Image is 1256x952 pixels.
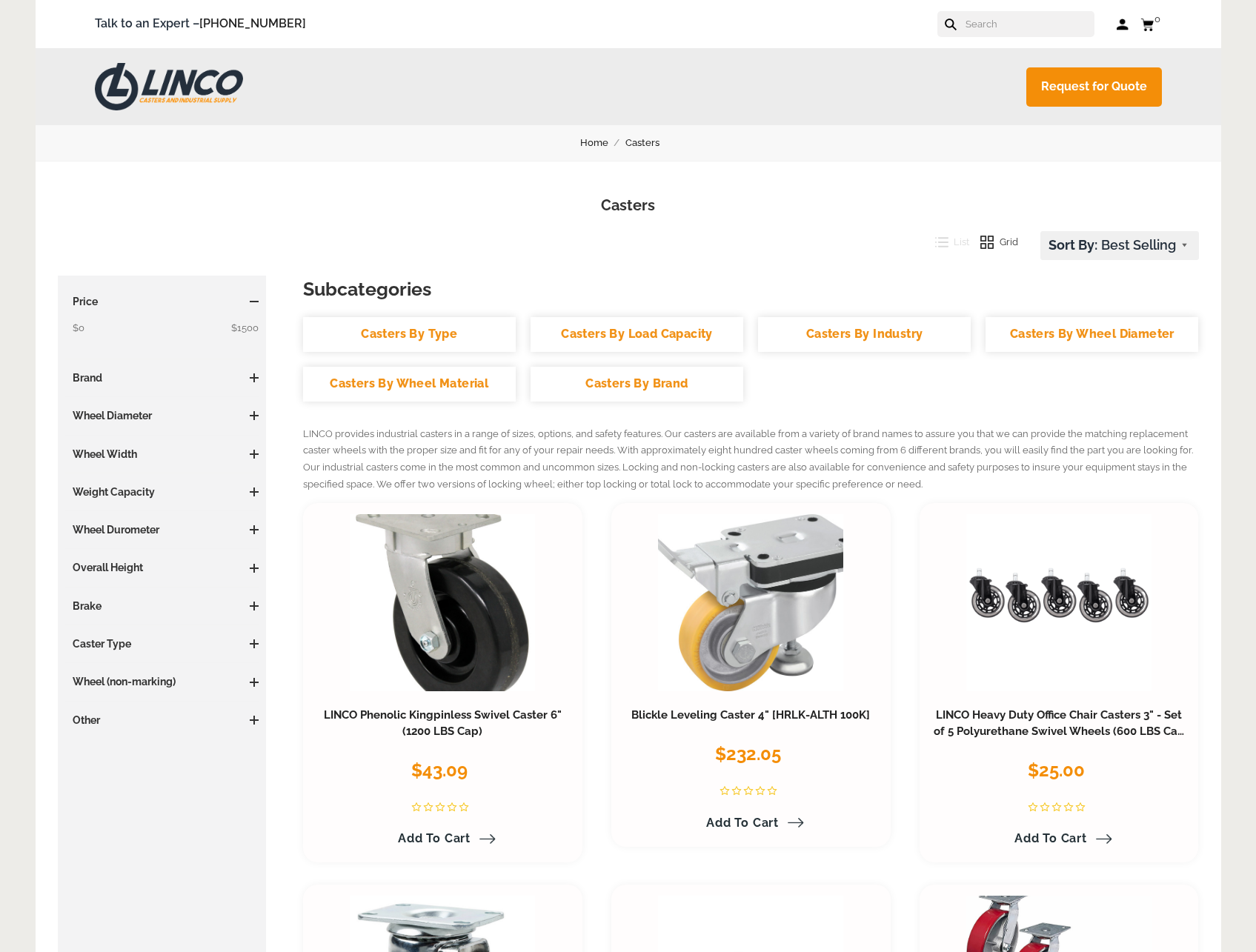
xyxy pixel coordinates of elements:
[934,708,1185,754] a: LINCO Heavy Duty Office Chair Casters 3" - Set of 5 Polyurethane Swivel Wheels (600 LBS Cap Combi...
[58,195,1199,216] h1: Casters
[303,367,516,402] a: Casters By Wheel Material
[389,826,496,851] a: Add to Cart
[531,367,743,402] a: Casters By Brand
[398,831,471,845] span: Add to Cart
[706,816,779,830] span: Add to Cart
[411,759,468,781] span: $43.09
[924,231,970,253] button: List
[1026,67,1162,107] a: Request for Quote
[715,743,781,765] span: $232.05
[1014,831,1087,845] span: Add to Cart
[986,317,1198,352] a: Casters By Wheel Diameter
[65,522,259,537] h3: Wheel Durometer
[95,14,306,34] span: Talk to an Expert –
[65,636,259,651] h3: Caster Type
[65,370,259,385] h3: Brand
[65,560,259,575] h3: Overall Height
[65,674,259,689] h3: Wheel (non-marking)
[65,485,259,499] h3: Weight Capacity
[969,231,1018,253] button: Grid
[631,708,870,722] a: Blickle Leveling Caster 4" [HRLK-ALTH 100K]
[531,317,743,352] a: Casters By Load Capacity
[964,11,1094,37] input: Search
[65,713,259,728] h3: Other
[1028,759,1085,781] span: $25.00
[303,317,516,352] a: Casters By Type
[1140,15,1162,33] a: 0
[303,276,1199,302] h3: Subcategories
[231,320,259,336] span: $1500
[65,408,259,423] h3: Wheel Diameter
[65,599,259,613] h3: Brake
[95,63,243,110] img: LINCO CASTERS & INDUSTRIAL SUPPLY
[580,135,625,151] a: Home
[697,810,804,836] a: Add to Cart
[199,16,306,30] a: [PHONE_NUMBER]
[73,322,84,333] span: $0
[1006,826,1112,851] a: Add to Cart
[625,135,677,151] a: Casters
[1154,13,1160,24] span: 0
[303,426,1199,493] p: LINCO provides industrial casters in a range of sizes, options, and safety features. Our casters ...
[324,708,562,738] a: LINCO Phenolic Kingpinless Swivel Caster 6" (1200 LBS Cap)
[758,317,971,352] a: Casters By Industry
[1117,17,1129,32] a: Log in
[65,294,259,309] h3: Price
[65,447,259,462] h3: Wheel Width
